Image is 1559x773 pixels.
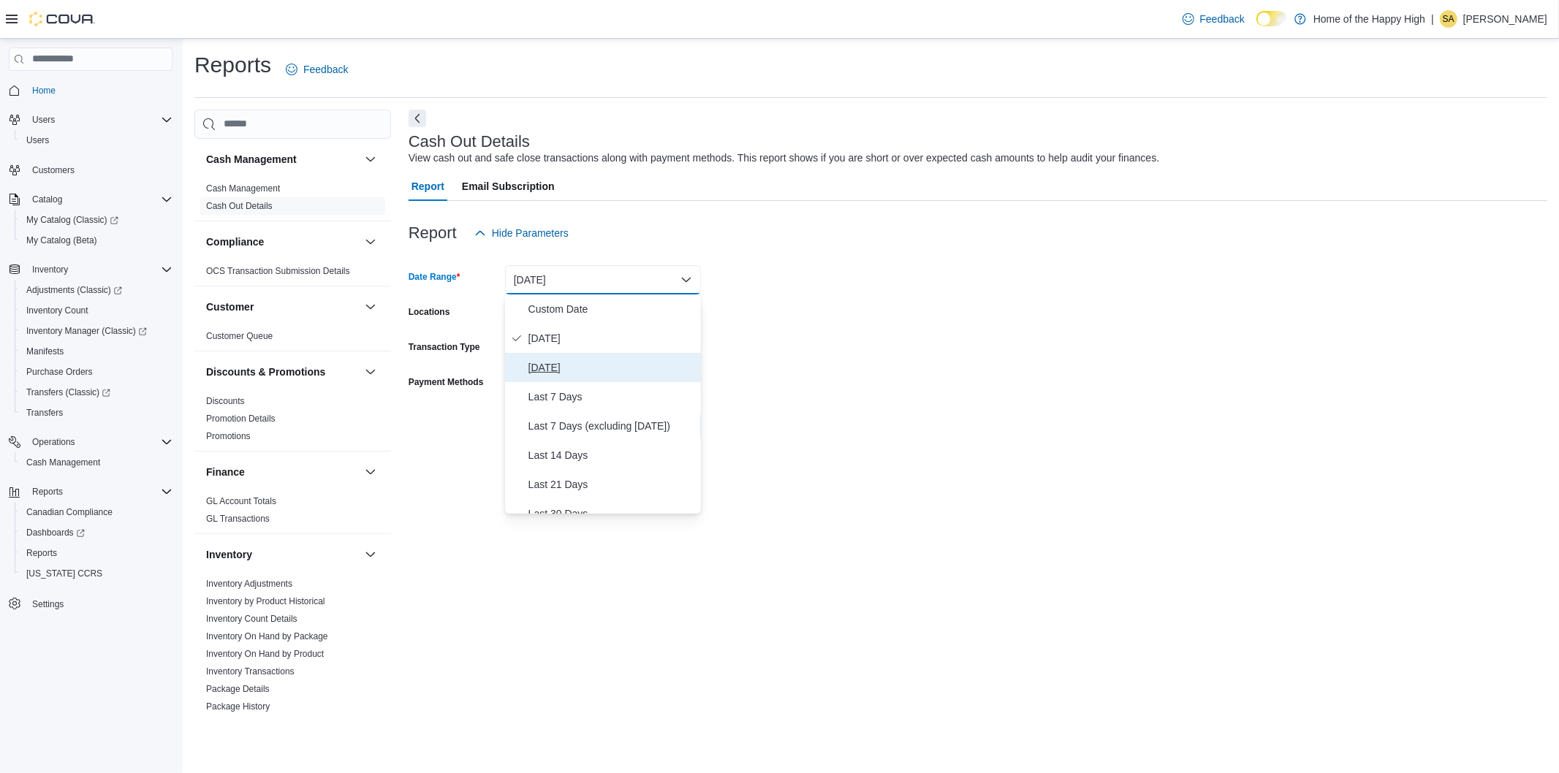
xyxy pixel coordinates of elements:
[26,284,122,296] span: Adjustments (Classic)
[362,363,379,381] button: Discounts & Promotions
[20,404,172,422] span: Transfers
[26,111,172,129] span: Users
[26,457,100,468] span: Cash Management
[26,261,172,278] span: Inventory
[206,413,276,424] span: Promotion Details
[26,595,69,613] a: Settings
[1443,10,1454,28] span: SA
[3,80,178,101] button: Home
[32,436,75,448] span: Operations
[206,365,359,379] button: Discounts & Promotions
[20,363,172,381] span: Purchase Orders
[32,85,56,96] span: Home
[26,366,93,378] span: Purchase Orders
[206,395,245,407] span: Discounts
[194,50,271,80] h1: Reports
[26,134,49,146] span: Users
[26,506,113,518] span: Canadian Compliance
[206,631,328,642] span: Inventory On Hand by Package
[1431,10,1434,28] p: |
[206,701,270,712] a: Package History
[409,306,450,318] label: Locations
[26,305,88,316] span: Inventory Count
[206,235,359,249] button: Compliance
[20,565,108,582] a: [US_STATE] CCRS
[528,330,695,347] span: [DATE]
[3,593,178,614] button: Settings
[26,407,63,419] span: Transfers
[15,341,178,362] button: Manifests
[15,563,178,584] button: [US_STATE] CCRS
[26,214,118,226] span: My Catalog (Classic)
[206,300,254,314] h3: Customer
[26,325,147,337] span: Inventory Manager (Classic)
[20,544,172,562] span: Reports
[409,271,460,283] label: Date Range
[1463,10,1547,28] p: [PERSON_NAME]
[26,111,61,129] button: Users
[15,300,178,321] button: Inventory Count
[206,331,273,341] a: Customer Queue
[1200,12,1245,26] span: Feedback
[528,300,695,318] span: Custom Date
[206,330,273,342] span: Customer Queue
[20,132,55,149] a: Users
[20,503,172,521] span: Canadian Compliance
[194,180,391,221] div: Cash Management
[20,281,128,299] a: Adjustments (Classic)
[26,594,172,612] span: Settings
[362,298,379,316] button: Customer
[206,513,270,525] span: GL Transactions
[15,280,178,300] a: Adjustments (Classic)
[206,465,359,479] button: Finance
[26,161,172,179] span: Customers
[3,432,178,452] button: Operations
[20,322,153,340] a: Inventory Manager (Classic)
[15,210,178,230] a: My Catalog (Classic)
[206,152,359,167] button: Cash Management
[206,300,359,314] button: Customer
[15,130,178,151] button: Users
[32,486,63,498] span: Reports
[1177,4,1251,34] a: Feedback
[206,266,350,276] a: OCS Transaction Submission Details
[20,211,172,229] span: My Catalog (Classic)
[20,343,172,360] span: Manifests
[206,152,297,167] h3: Cash Management
[206,183,280,194] a: Cash Management
[20,232,103,249] a: My Catalog (Beta)
[194,327,391,351] div: Customer
[26,161,80,179] a: Customers
[20,404,69,422] a: Transfers
[20,343,69,360] a: Manifests
[26,527,85,538] span: Dashboards
[492,226,569,240] span: Hide Parameters
[411,172,444,201] span: Report
[194,392,391,451] div: Discounts & Promotions
[15,502,178,522] button: Canadian Compliance
[206,649,324,659] a: Inventory On Hand by Product
[15,522,178,543] a: Dashboards
[20,565,172,582] span: Washington CCRS
[280,55,354,84] a: Feedback
[15,230,178,251] button: My Catalog (Beta)
[26,235,97,246] span: My Catalog (Beta)
[15,362,178,382] button: Purchase Orders
[20,384,116,401] a: Transfers (Classic)
[206,648,324,660] span: Inventory On Hand by Product
[20,322,172,340] span: Inventory Manager (Classic)
[32,114,55,126] span: Users
[1313,10,1425,28] p: Home of the Happy High
[32,264,68,275] span: Inventory
[362,546,379,563] button: Inventory
[528,417,695,435] span: Last 7 Days (excluding [DATE])
[206,579,292,589] a: Inventory Adjustments
[206,547,359,562] button: Inventory
[362,463,379,481] button: Finance
[20,384,172,401] span: Transfers (Classic)
[9,74,172,652] nav: Complex example
[3,259,178,280] button: Inventory
[1256,11,1287,26] input: Dark Mode
[20,524,172,541] span: Dashboards
[206,414,276,424] a: Promotion Details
